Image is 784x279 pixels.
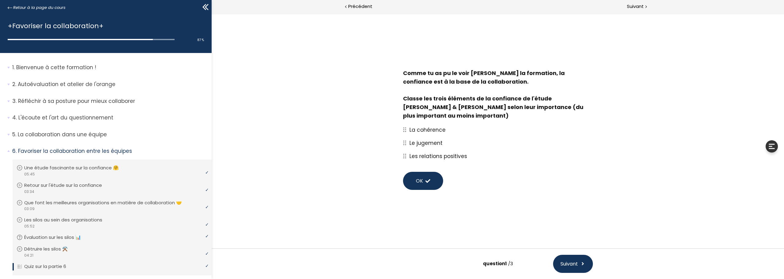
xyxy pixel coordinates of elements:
span: 03:09 [24,206,35,212]
p: Une étude fascinante sur la confiance 🤗 [24,164,128,171]
p: Favoriser la collaboration entre les équipes [12,147,207,155]
span: 1. [12,64,15,71]
span: Le jugement [198,126,231,133]
p: L'écoute et l'art du questionnement [12,114,207,122]
span: Précédent [348,3,372,10]
a: Retour à la page du cours [8,4,66,11]
span: 2. [12,81,16,88]
span: 03:34 [24,189,34,194]
span: Les relations positives [198,139,255,146]
span: 6. [12,147,17,155]
span: 3. [12,97,17,105]
span: Suivant [627,3,644,10]
p: Autoévaluation et atelier de l'orange [12,81,207,88]
p: Réfléchir à sa posture pour mieux collaborer [12,97,207,105]
p: Détruire les silos ⚒️ [24,246,77,252]
span: 05:45 [24,172,35,177]
p: Bienvenue à cette formation ! [12,64,207,71]
button: OK [191,158,232,176]
p: Que font les meilleures organisations en matière de collaboration 🤝 [24,199,191,206]
p: Évaluation sur les silos 📊 [24,234,90,241]
p: Quiz sur la partie 6 [24,263,75,270]
div: Élargir les outils de l'apprenant [554,127,566,139]
span: 1 [293,247,295,253]
span: Comme tu as pu le voir [PERSON_NAME] la formation, la confiance est à la base de la collaboration. [191,56,375,107]
span: La cohérence [198,113,234,120]
span: 5. [12,131,16,138]
div: Classe les trois éléments de la confiance de l'étude [PERSON_NAME] & [PERSON_NAME] selon leur imp... [191,81,375,107]
span: question [271,247,295,253]
span: Retour à la page du cours [13,4,66,11]
p: Retour sur l'étude sur la confiance [24,182,111,189]
span: OK [204,164,211,171]
span: 04:21 [24,253,33,258]
span: 87 % [197,38,204,42]
p: La collaboration dans une équipe [12,131,207,138]
h1: +Favoriser la collaboration+ [8,21,201,31]
span: Suivant [349,247,366,254]
span: 4. [12,114,17,122]
button: Suivant [341,241,381,259]
p: Les silos au sein des organisations [24,217,111,223]
span: 05:52 [24,224,35,229]
span: /3 [296,247,301,253]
